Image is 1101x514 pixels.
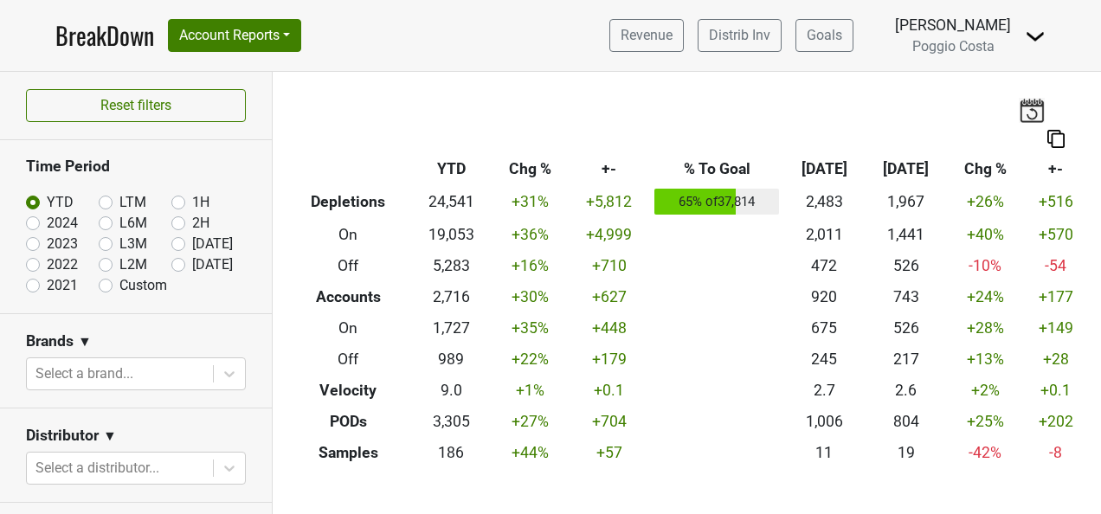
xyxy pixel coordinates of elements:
[866,154,947,185] th: [DATE]
[78,331,92,352] span: ▼
[569,375,650,406] td: +0.1
[492,375,568,406] td: +1 %
[410,344,492,375] td: 989
[492,406,568,437] td: +27 %
[569,312,650,344] td: +448
[1023,437,1088,468] td: -8
[47,213,78,234] label: 2024
[783,281,865,312] td: 920
[569,185,650,220] td: +5,812
[609,19,684,52] a: Revenue
[168,19,301,52] button: Account Reports
[947,185,1023,220] td: +26 %
[47,275,78,296] label: 2021
[26,89,246,122] button: Reset filters
[1025,26,1046,47] img: Dropdown Menu
[866,219,947,250] td: 1,441
[492,250,568,281] td: +16 %
[866,281,947,312] td: 743
[192,213,209,234] label: 2H
[492,185,568,220] td: +31 %
[866,185,947,220] td: 1,967
[698,19,782,52] a: Distrib Inv
[1047,130,1065,148] img: Copy to clipboard
[783,344,865,375] td: 245
[286,281,410,312] th: Accounts
[410,154,492,185] th: YTD
[119,254,147,275] label: L2M
[947,281,1023,312] td: +24 %
[866,375,947,406] td: 2.6
[569,219,650,250] td: +4,999
[492,219,568,250] td: +36 %
[286,406,410,437] th: PODs
[783,406,865,437] td: 1,006
[1019,98,1045,122] img: last_updated_date
[795,19,853,52] a: Goals
[192,234,233,254] label: [DATE]
[1023,250,1088,281] td: -54
[947,406,1023,437] td: +25 %
[410,437,492,468] td: 186
[286,437,410,468] th: Samples
[783,375,865,406] td: 2.7
[912,38,995,55] span: Poggio Costa
[947,344,1023,375] td: +13 %
[47,254,78,275] label: 2022
[410,312,492,344] td: 1,727
[866,344,947,375] td: 217
[286,250,410,281] th: Off
[1023,406,1088,437] td: +202
[783,250,865,281] td: 472
[866,250,947,281] td: 526
[119,192,146,213] label: LTM
[26,427,99,445] h3: Distributor
[119,275,167,296] label: Custom
[286,219,410,250] th: On
[783,312,865,344] td: 675
[783,185,865,220] td: 2,483
[866,406,947,437] td: 804
[47,192,74,213] label: YTD
[192,254,233,275] label: [DATE]
[783,437,865,468] td: 11
[410,281,492,312] td: 2,716
[947,154,1023,185] th: Chg %
[1023,312,1088,344] td: +149
[569,344,650,375] td: +179
[1023,219,1088,250] td: +570
[119,213,147,234] label: L6M
[410,185,492,220] td: 24,541
[947,375,1023,406] td: +2 %
[1023,281,1088,312] td: +177
[410,406,492,437] td: 3,305
[895,14,1011,36] div: [PERSON_NAME]
[286,375,410,406] th: Velocity
[492,154,568,185] th: Chg %
[866,437,947,468] td: 19
[26,157,246,176] h3: Time Period
[286,312,410,344] th: On
[410,375,492,406] td: 9.0
[286,344,410,375] th: Off
[947,219,1023,250] td: +40 %
[650,154,783,185] th: % To Goal
[286,185,410,220] th: Depletions
[569,154,650,185] th: +-
[569,437,650,468] td: +57
[103,426,117,447] span: ▼
[410,250,492,281] td: 5,283
[55,17,154,54] a: BreakDown
[569,281,650,312] td: +627
[492,312,568,344] td: +35 %
[947,312,1023,344] td: +28 %
[492,437,568,468] td: +44 %
[947,437,1023,468] td: -42 %
[26,332,74,350] h3: Brands
[783,154,865,185] th: [DATE]
[569,406,650,437] td: +704
[783,219,865,250] td: 2,011
[410,219,492,250] td: 19,053
[866,312,947,344] td: 526
[1023,344,1088,375] td: +28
